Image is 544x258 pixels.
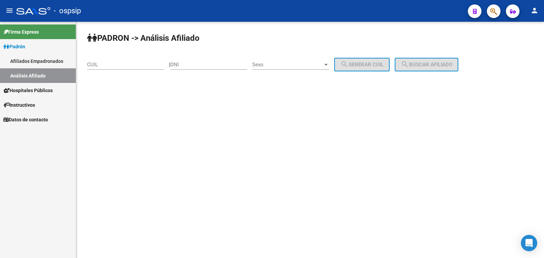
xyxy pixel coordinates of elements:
[521,235,537,251] div: Open Intercom Messenger
[395,58,458,71] button: Buscar afiliado
[3,28,39,36] span: Firma Express
[252,62,323,68] span: Sexo
[3,43,25,50] span: Padrón
[3,116,48,123] span: Datos de contacto
[401,60,409,68] mat-icon: search
[340,62,384,68] span: Generar CUIL
[340,60,348,68] mat-icon: search
[530,6,539,15] mat-icon: person
[401,62,452,68] span: Buscar afiliado
[3,87,53,94] span: Hospitales Públicos
[3,101,35,109] span: Instructivos
[169,62,395,68] div: |
[87,33,200,43] strong: PADRON -> Análisis Afiliado
[54,3,81,18] span: - ospsip
[334,58,390,71] button: Generar CUIL
[5,6,14,15] mat-icon: menu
